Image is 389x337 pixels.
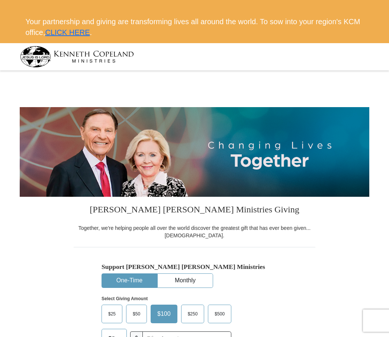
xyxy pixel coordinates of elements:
[45,28,90,36] a: CLICK HERE
[158,274,213,288] button: Monthly
[105,308,119,320] span: $25
[74,224,315,239] div: Together, we're helping people all over the world discover the greatest gift that has ever been g...
[20,11,369,43] div: Your partnership and giving are transforming lives all around the world. To sow into your region'...
[74,197,315,224] h3: [PERSON_NAME] [PERSON_NAME] Ministries Giving
[154,308,174,320] span: $100
[102,274,157,288] button: One-Time
[211,308,228,320] span: $500
[129,308,144,320] span: $50
[102,296,148,301] strong: Select Giving Amount
[102,263,287,271] h5: Support [PERSON_NAME] [PERSON_NAME] Ministries
[184,308,202,320] span: $250
[20,46,134,67] img: kcm-header-logo.svg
